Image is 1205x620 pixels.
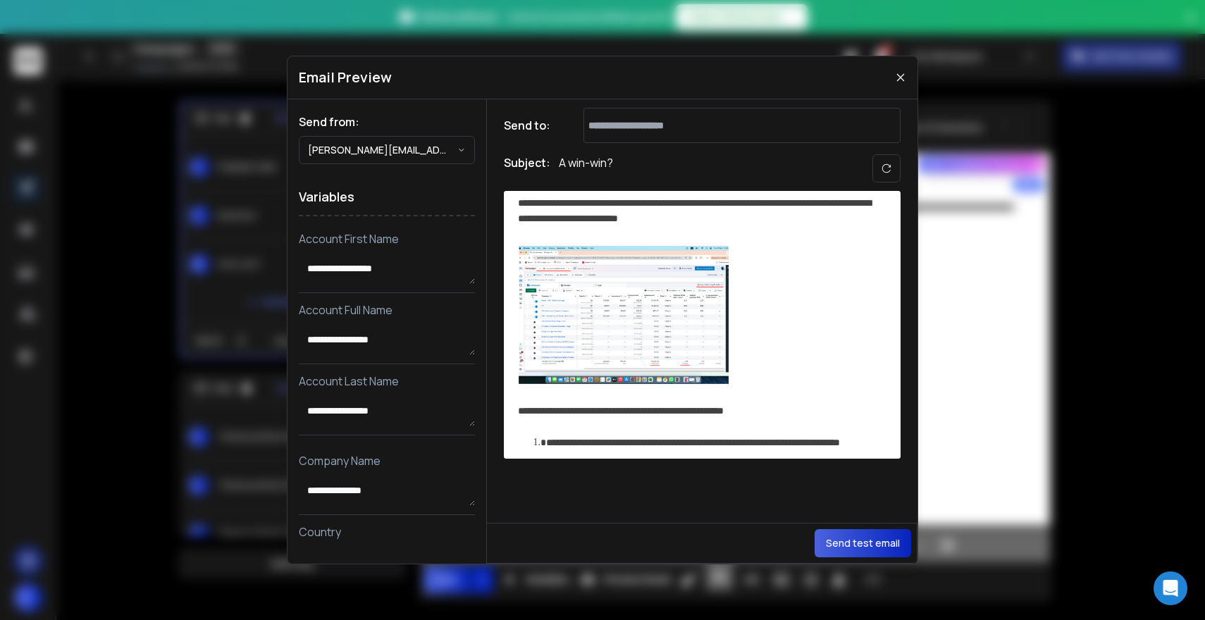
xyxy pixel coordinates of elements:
[299,68,392,87] h1: Email Preview
[299,302,475,318] p: Account Full Name
[299,178,475,216] h1: Variables
[299,452,475,469] p: Company Name
[559,154,613,182] p: A win-win?
[815,529,911,557] button: Send test email
[308,143,457,157] p: [PERSON_NAME][EMAIL_ADDRESS][DOMAIN_NAME]
[299,113,475,130] h1: Send from:
[1154,571,1187,605] div: Open Intercom Messenger
[504,154,550,182] h1: Subject:
[299,373,475,390] p: Account Last Name
[299,523,475,540] p: Country
[504,117,560,134] h1: Send to:
[299,230,475,247] p: Account First Name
